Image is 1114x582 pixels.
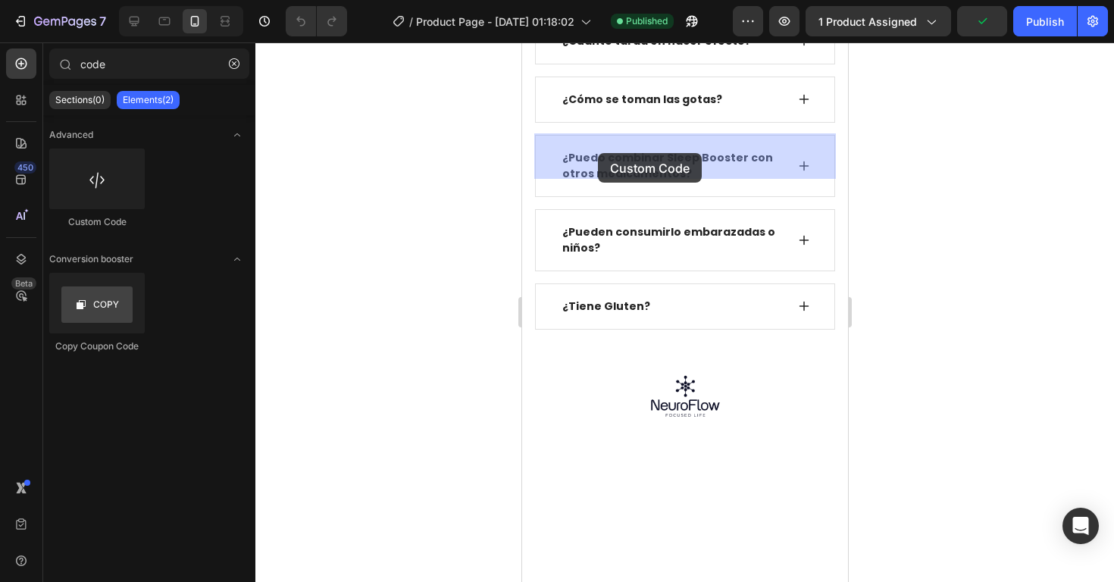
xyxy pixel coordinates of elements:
[818,14,917,30] span: 1 product assigned
[409,14,413,30] span: /
[55,94,105,106] p: Sections(0)
[123,94,174,106] p: Elements(2)
[49,128,93,142] span: Advanced
[14,161,36,174] div: 450
[286,6,347,36] div: Undo/Redo
[49,252,133,266] span: Conversion booster
[49,48,249,79] input: Search Sections & Elements
[6,6,113,36] button: 7
[522,42,848,582] iframe: Design area
[49,339,145,353] div: Copy Coupon Code
[1026,14,1064,30] div: Publish
[1062,508,1099,544] div: Open Intercom Messenger
[11,277,36,289] div: Beta
[225,247,249,271] span: Toggle open
[1013,6,1077,36] button: Publish
[626,14,668,28] span: Published
[416,14,574,30] span: Product Page - [DATE] 01:18:02
[49,215,145,229] div: Custom Code
[99,12,106,30] p: 7
[806,6,951,36] button: 1 product assigned
[225,123,249,147] span: Toggle open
